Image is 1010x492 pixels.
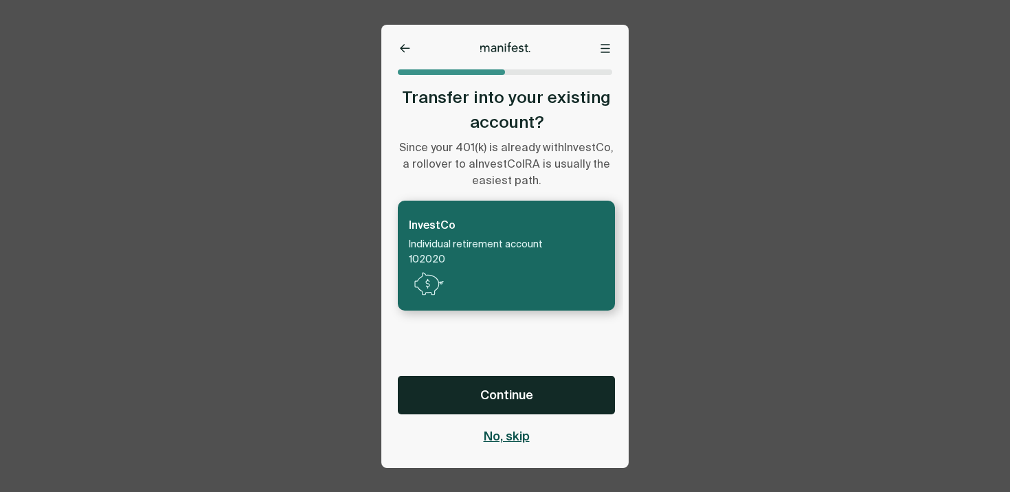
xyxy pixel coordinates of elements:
[409,237,543,267] div: Individual retirement account 102020
[398,428,615,445] button: No, skip
[480,387,533,403] span: Continue
[398,376,615,414] button: Continue
[409,217,543,234] div: InvestCo
[484,428,530,445] span: No, skip
[398,85,615,135] h2: Transfer into your existing account?
[398,140,615,190] p: Since your 401(k) is already with InvestCo , a rollover to a InvestCo IRA is usually the easiest ...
